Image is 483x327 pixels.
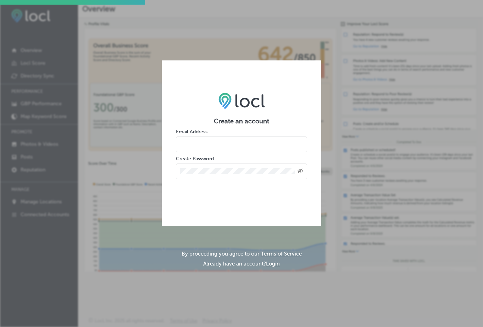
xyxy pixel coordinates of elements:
p: By proceeding you agree to our [182,251,302,257]
a: Terms of Service [261,251,302,257]
button: Login [266,261,280,267]
p: Already have an account? [203,261,280,267]
h2: Create an account [176,117,307,125]
label: Email Address [176,129,207,135]
span: Toggle password visibility [298,168,303,175]
img: LOCL logo [218,92,265,109]
label: Create Password [176,156,214,162]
